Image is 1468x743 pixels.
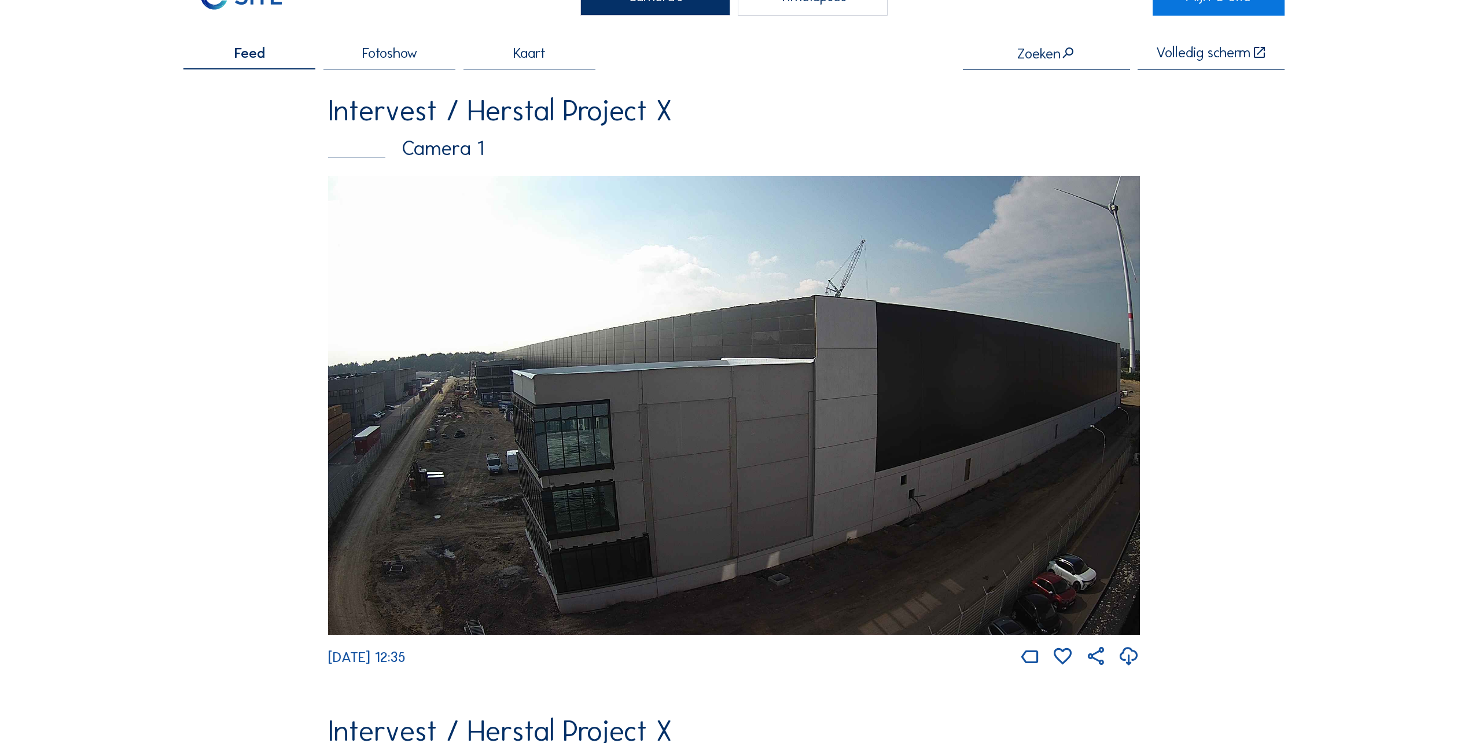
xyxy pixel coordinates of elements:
span: Feed [234,46,265,60]
span: Kaart [513,46,546,60]
span: [DATE] 12:35 [328,648,406,666]
div: Volledig scherm [1156,45,1250,60]
div: Intervest / Herstal Project X [328,96,1140,125]
span: Fotoshow [362,46,417,60]
div: Camera 1 [328,138,1140,159]
img: Image [328,176,1140,635]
